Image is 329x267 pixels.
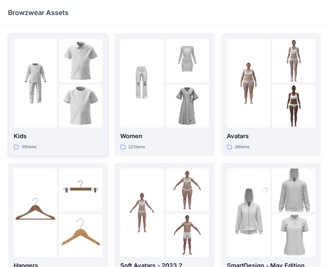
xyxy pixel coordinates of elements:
[227,131,315,141] p: Avatars
[166,169,209,212] img: folder 2
[14,131,102,141] p: Kids
[8,33,108,156] a: folder 1folder 2folder 3Kids59items
[115,33,214,156] a: folder 1folder 2folder 3Women221items
[272,158,316,222] img: folder 2
[14,62,57,105] img: folder 1
[59,39,103,82] img: folder 2
[120,191,164,234] img: folder 1
[272,84,316,128] img: folder 3
[14,191,57,234] img: folder 1
[166,214,209,257] img: folder 3
[272,39,316,82] img: folder 2
[166,39,209,82] img: folder 2
[235,144,250,151] p: 26 items
[227,180,270,245] img: folder 1
[59,169,103,212] img: folder 2
[221,33,321,156] a: folder 1folder 2folder 3Avatars26items
[22,144,36,151] p: 59 items
[8,8,68,17] p: Browzwear Assets
[166,84,209,128] img: folder 3
[59,84,103,128] img: folder 3
[128,144,145,151] p: 221 items
[227,62,270,105] img: folder 1
[120,62,164,105] img: folder 1
[59,214,103,257] img: folder 3
[120,131,209,141] p: Women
